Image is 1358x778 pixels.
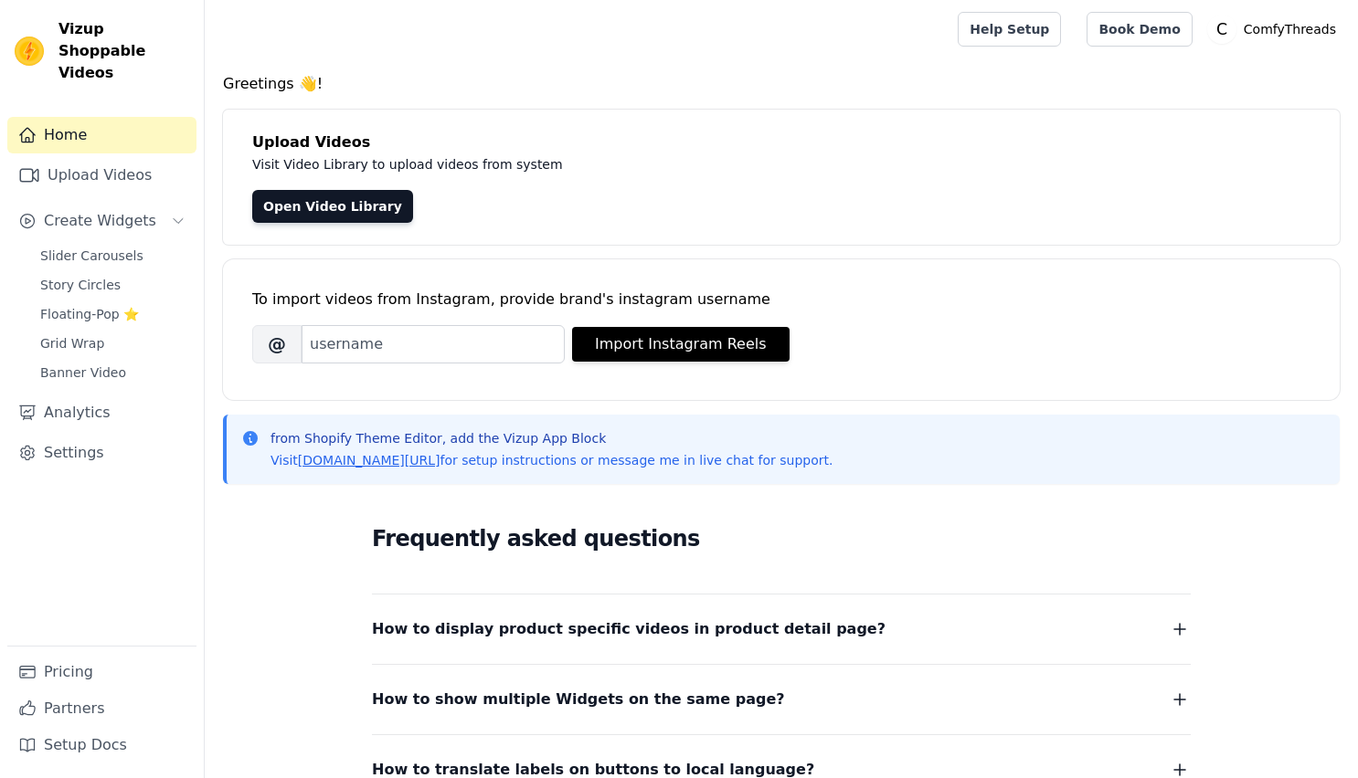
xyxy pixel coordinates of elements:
a: [DOMAIN_NAME][URL] [298,453,440,468]
p: Visit Video Library to upload videos from system [252,153,1071,175]
a: Help Setup [958,12,1061,47]
span: Slider Carousels [40,247,143,265]
a: Story Circles [29,272,196,298]
h4: Upload Videos [252,131,1310,153]
p: from Shopify Theme Editor, add the Vizup App Block [271,429,833,447]
p: Visit for setup instructions or message me in live chat for support. [271,451,833,469]
h2: Frequently asked questions [372,520,1191,557]
button: How to display product specific videos in product detail page? [372,616,1191,642]
a: Slider Carousels [29,243,196,268]
span: Grid Wrap [40,334,104,352]
span: How to display product specific videos in product detail page? [372,616,886,642]
div: To import videos from Instagram, provide brand's instagram username [252,289,1310,310]
h4: Greetings 👋! [223,73,1340,95]
a: Upload Videos [7,157,196,194]
a: Open Video Library [252,190,413,223]
a: Home [7,117,196,153]
span: Floating-Pop ⭐ [40,305,139,323]
span: @ [252,325,302,363]
text: C [1216,20,1227,38]
a: Floating-Pop ⭐ [29,301,196,327]
img: Vizup [15,37,44,66]
span: Vizup Shoppable Videos [58,18,189,84]
a: Partners [7,690,196,727]
button: How to show multiple Widgets on the same page? [372,687,1191,712]
a: Setup Docs [7,727,196,763]
a: Grid Wrap [29,331,196,356]
span: Create Widgets [44,210,156,232]
a: Banner Video [29,360,196,385]
span: How to show multiple Widgets on the same page? [372,687,785,712]
span: Story Circles [40,276,121,294]
input: username [302,325,565,363]
a: Pricing [7,654,196,690]
p: ComfyThreads [1236,13,1343,46]
a: Book Demo [1087,12,1192,47]
button: Import Instagram Reels [572,327,790,362]
a: Settings [7,435,196,471]
a: Analytics [7,394,196,431]
button: Create Widgets [7,203,196,239]
span: Banner Video [40,363,126,382]
button: C ComfyThreads [1207,13,1343,46]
